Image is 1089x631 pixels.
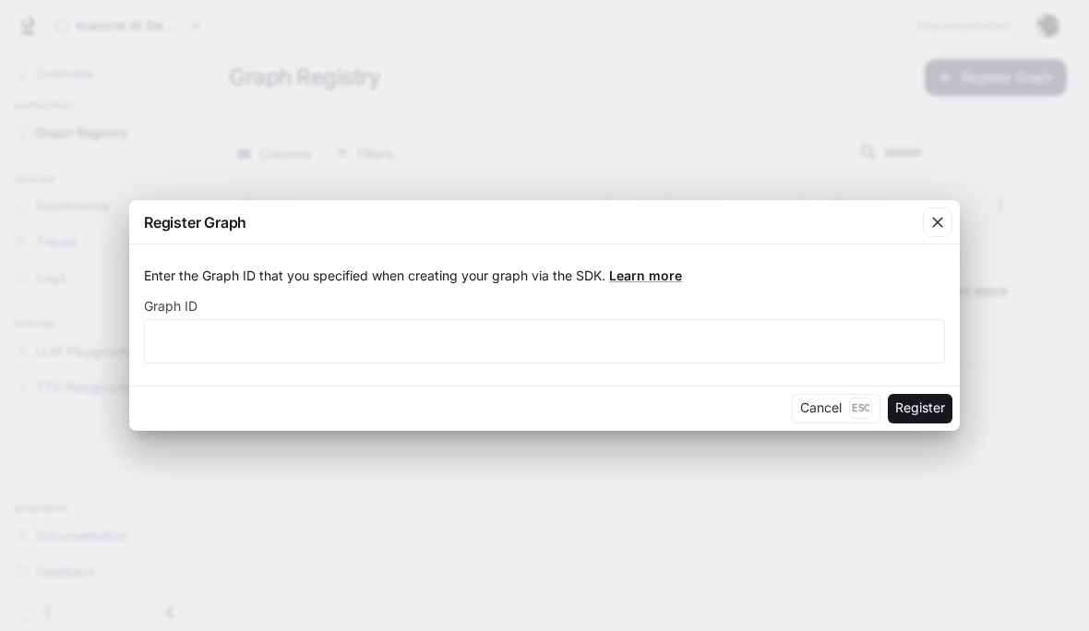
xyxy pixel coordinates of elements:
p: Graph ID [144,300,197,313]
button: Register [888,394,952,423]
a: Learn more [609,268,682,283]
p: Register Graph [144,211,246,233]
p: Esc [849,398,872,418]
p: Enter the Graph ID that you specified when creating your graph via the SDK. [144,267,945,285]
button: CancelEsc [792,394,880,423]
